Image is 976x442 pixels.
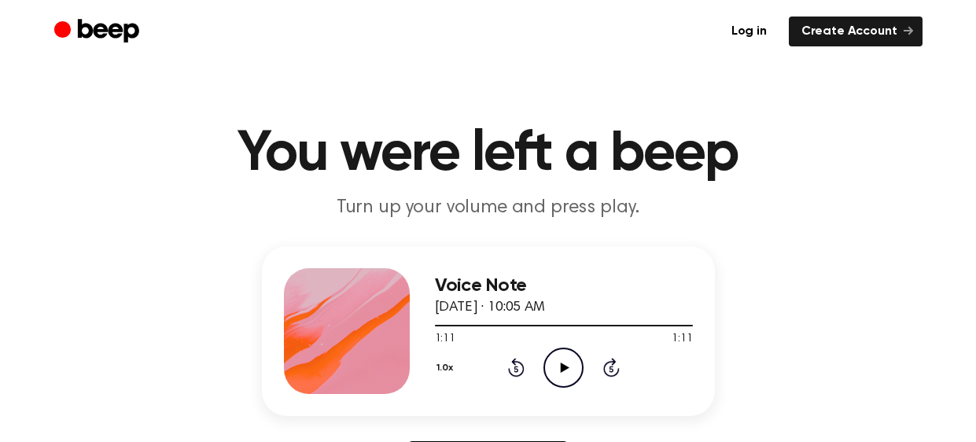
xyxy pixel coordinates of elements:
p: Turn up your volume and press play. [186,195,790,221]
a: Beep [54,17,143,47]
a: Log in [719,17,779,46]
h3: Voice Note [435,275,693,297]
span: 1:11 [435,331,455,348]
button: 1.0x [435,355,459,381]
a: Create Account [789,17,923,46]
h1: You were left a beep [86,126,891,182]
span: 1:11 [672,331,692,348]
span: [DATE] · 10:05 AM [435,300,545,315]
